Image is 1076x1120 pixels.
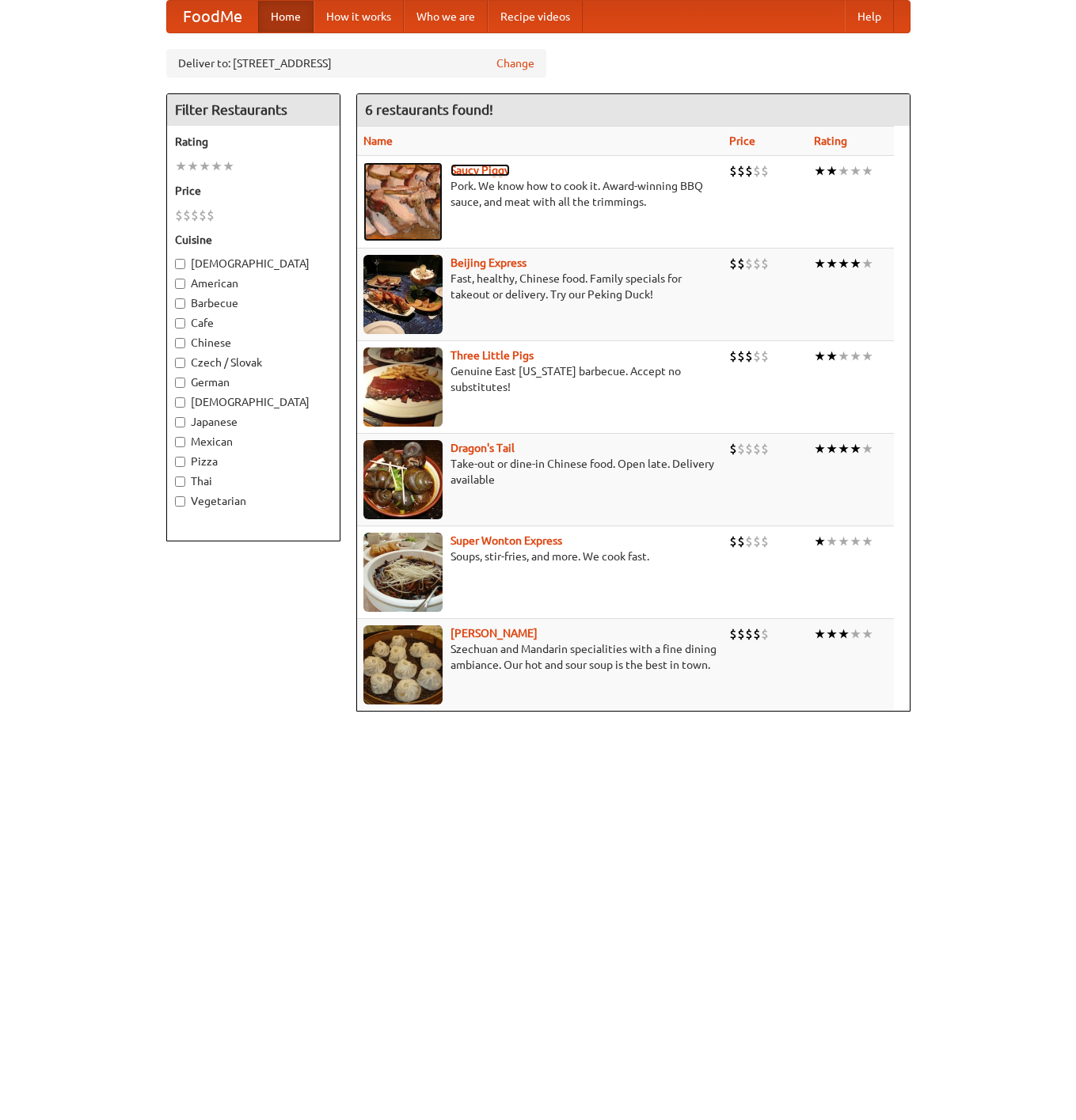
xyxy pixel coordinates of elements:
li: ★ [838,625,850,643]
input: American [175,279,185,289]
li: $ [737,255,745,272]
label: Japanese [175,414,332,430]
a: Rating [814,135,847,147]
li: $ [745,255,753,272]
li: ★ [814,533,826,550]
a: Beijing Express [451,256,527,269]
p: Fast, healthy, Chinese food. Family specials for takeout or delivery. Try our Peking Duck! [363,271,717,302]
li: $ [753,162,761,180]
li: $ [753,440,761,457]
input: German [175,378,185,388]
a: Saucy Piggy [451,164,510,177]
li: $ [753,347,761,365]
li: $ [729,255,737,272]
li: $ [729,625,737,643]
li: $ [761,625,769,643]
h5: Cuisine [175,232,332,248]
label: American [175,275,332,291]
p: Soups, stir-fries, and more. We cook fast. [363,549,717,564]
li: ★ [814,440,826,457]
li: $ [729,533,737,550]
p: Pork. We know how to cook it. Award-winning BBQ sauce, and meat with all the trimmings. [363,178,717,210]
div: Deliver to: [STREET_ADDRESS] [166,49,546,78]
label: [DEMOGRAPHIC_DATA] [175,256,332,271]
li: ★ [187,158,199,175]
label: Chinese [175,335,332,351]
li: $ [207,207,215,224]
input: Pizza [175,457,185,467]
li: $ [745,533,753,550]
li: ★ [814,162,826,180]
li: $ [761,347,769,365]
input: Barbecue [175,298,185,309]
li: $ [729,440,737,457]
li: ★ [814,347,826,365]
li: ★ [861,162,873,180]
label: Cafe [175,315,332,331]
li: $ [729,162,737,180]
li: $ [191,207,199,224]
label: Vegetarian [175,493,332,509]
p: Genuine East [US_STATE] barbecue. Accept no substitutes! [363,363,717,395]
li: $ [745,625,753,643]
li: $ [745,347,753,365]
li: $ [753,533,761,550]
li: ★ [826,625,838,643]
input: Vegetarian [175,496,185,507]
li: $ [761,440,769,457]
img: superwonton.jpg [363,533,443,612]
li: ★ [826,533,838,550]
li: $ [761,533,769,550]
input: Japanese [175,417,185,427]
li: ★ [222,158,234,175]
input: [DEMOGRAPHIC_DATA] [175,397,185,408]
input: Mexican [175,437,185,447]
li: ★ [861,347,873,365]
img: dragon.jpg [363,440,443,519]
li: $ [745,162,753,180]
li: $ [753,255,761,272]
li: ★ [850,625,861,643]
li: $ [737,347,745,365]
img: shandong.jpg [363,625,443,704]
label: German [175,374,332,390]
label: Barbecue [175,295,332,311]
a: FoodMe [167,1,258,32]
li: ★ [861,440,873,457]
li: ★ [838,347,850,365]
li: ★ [826,347,838,365]
a: Super Wonton Express [451,534,562,547]
img: saucy.jpg [363,162,443,241]
p: Take-out or dine-in Chinese food. Open late. Delivery available [363,456,717,488]
li: $ [737,533,745,550]
label: Pizza [175,454,332,469]
a: Price [729,135,755,147]
a: Help [845,1,894,32]
li: ★ [175,158,187,175]
li: ★ [838,440,850,457]
input: Czech / Slovak [175,358,185,368]
li: ★ [861,255,873,272]
li: $ [753,625,761,643]
li: $ [175,207,183,224]
li: ★ [850,255,861,272]
li: $ [737,440,745,457]
a: Name [363,135,393,147]
h5: Price [175,183,332,199]
label: Czech / Slovak [175,355,332,370]
a: Dragon's Tail [451,442,515,454]
li: $ [199,207,207,224]
li: ★ [826,440,838,457]
a: Who we are [404,1,488,32]
a: [PERSON_NAME] [451,627,538,640]
li: ★ [850,162,861,180]
input: [DEMOGRAPHIC_DATA] [175,259,185,269]
li: ★ [199,158,211,175]
li: ★ [211,158,222,175]
label: [DEMOGRAPHIC_DATA] [175,394,332,410]
li: ★ [826,162,838,180]
li: ★ [850,347,861,365]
